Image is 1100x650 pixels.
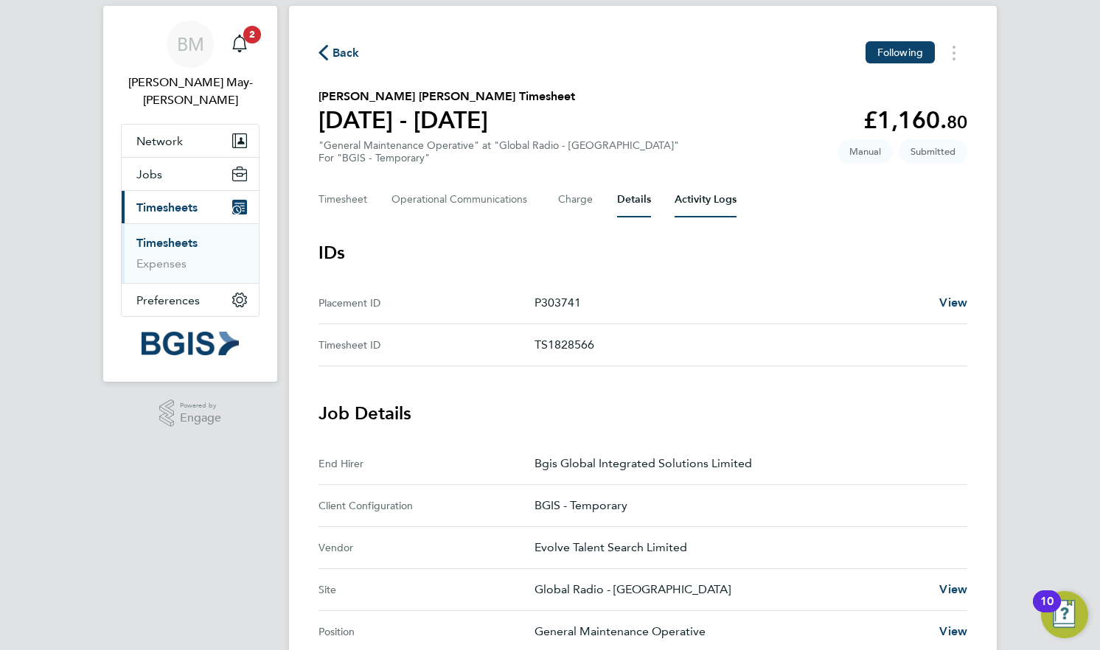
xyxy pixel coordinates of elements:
div: Client Configuration [318,497,535,514]
a: View [939,581,967,598]
span: Back [333,44,360,62]
span: This timesheet was manually created. [838,139,893,164]
button: Activity Logs [675,182,737,217]
p: Bgis Global Integrated Solutions Limited [535,455,955,472]
p: P303741 [535,294,927,312]
p: General Maintenance Operative [535,623,927,640]
span: Timesheets [136,200,198,214]
span: Bethany May-Reed [121,74,260,109]
app-decimal: £1,160. [863,106,967,134]
span: Following [877,46,923,59]
button: Charge [558,182,593,217]
button: Back [318,43,360,62]
h3: IDs [318,241,967,265]
a: View [939,623,967,640]
a: Go to home page [121,332,260,355]
div: End Hirer [318,455,535,472]
button: Jobs [122,158,259,190]
a: View [939,294,967,312]
button: Open Resource Center, 10 new notifications [1041,591,1088,638]
span: Engage [180,412,221,424]
button: Preferences [122,284,259,316]
span: View [939,624,967,638]
div: Timesheets [122,223,259,283]
img: bgis-logo-retina.png [142,332,239,355]
span: 80 [947,111,967,133]
a: Expenses [136,256,187,270]
button: Following [866,41,935,63]
div: Site [318,581,535,598]
p: TS1828566 [535,336,955,354]
span: View [939,296,967,310]
button: Operational Communications [391,182,535,217]
div: 10 [1040,601,1054,621]
button: Timesheet [318,182,368,217]
div: Vendor [318,539,535,556]
p: BGIS - Temporary [535,497,955,514]
a: Powered byEngage [159,399,222,427]
a: 2 [225,21,254,68]
span: This timesheet is Submitted. [899,139,967,164]
span: 2 [243,26,261,43]
button: Details [617,182,651,217]
a: BM[PERSON_NAME] May-[PERSON_NAME] [121,21,260,109]
button: Network [122,125,259,157]
p: Evolve Talent Search Limited [535,539,955,556]
h1: [DATE] - [DATE] [318,105,575,135]
button: Timesheets [122,191,259,223]
span: Jobs [136,167,162,181]
div: Placement ID [318,294,535,312]
span: Powered by [180,399,221,412]
span: Network [136,134,183,148]
div: "General Maintenance Operative" at "Global Radio - [GEOGRAPHIC_DATA]" [318,139,679,164]
h2: [PERSON_NAME] [PERSON_NAME] Timesheet [318,88,575,105]
div: For "BGIS - Temporary" [318,152,679,164]
span: View [939,582,967,596]
h3: Job Details [318,402,967,425]
span: Preferences [136,293,200,307]
span: BM [177,35,204,54]
nav: Main navigation [103,6,277,382]
button: Timesheets Menu [941,41,967,64]
p: Global Radio - [GEOGRAPHIC_DATA] [535,581,927,598]
a: Timesheets [136,236,198,250]
div: Timesheet ID [318,336,535,354]
div: Position [318,623,535,640]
